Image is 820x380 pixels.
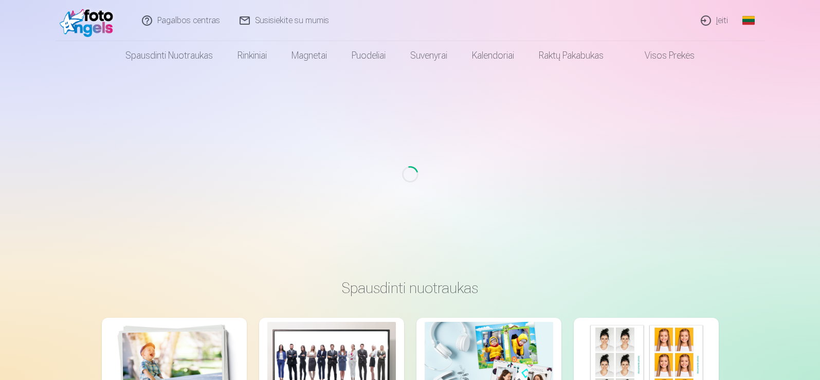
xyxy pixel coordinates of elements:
[460,41,526,70] a: Kalendoriai
[110,279,710,297] h3: Spausdinti nuotraukas
[225,41,279,70] a: Rinkiniai
[113,41,225,70] a: Spausdinti nuotraukas
[60,4,119,37] img: /fa2
[616,41,707,70] a: Visos prekės
[398,41,460,70] a: Suvenyrai
[279,41,339,70] a: Magnetai
[339,41,398,70] a: Puodeliai
[526,41,616,70] a: Raktų pakabukas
